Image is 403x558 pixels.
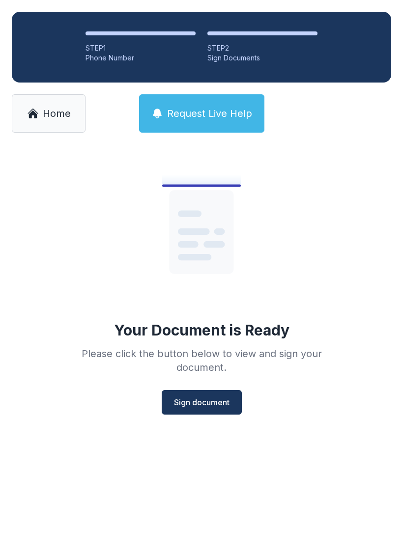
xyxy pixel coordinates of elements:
span: Home [43,107,71,120]
span: Request Live Help [167,107,252,120]
div: STEP 1 [86,43,196,53]
div: Sign Documents [207,53,317,63]
span: Sign document [174,396,230,408]
div: STEP 2 [207,43,317,53]
div: Please click the button below to view and sign your document. [60,347,343,374]
div: Phone Number [86,53,196,63]
div: Your Document is Ready [114,321,289,339]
